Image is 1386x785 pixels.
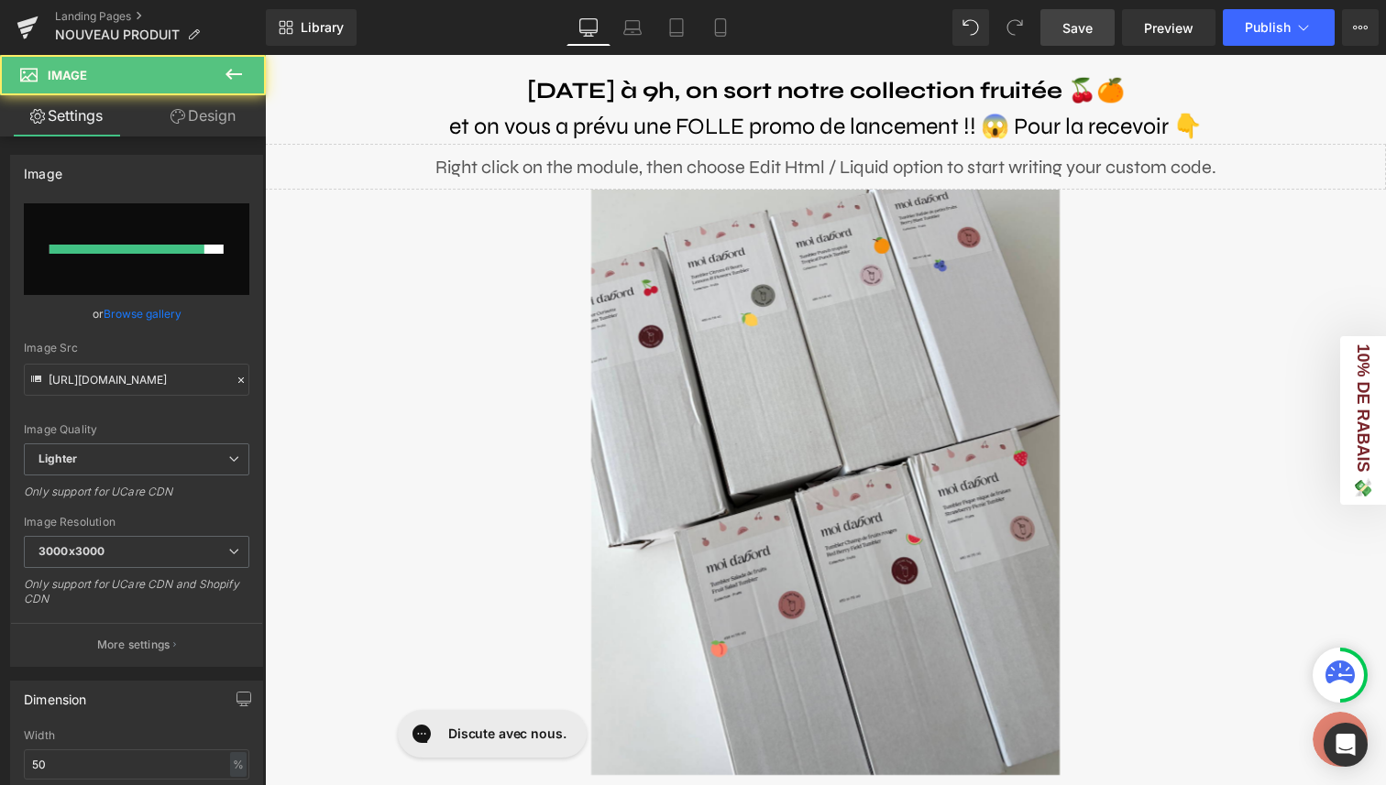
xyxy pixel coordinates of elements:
[266,9,357,46] a: New Library
[610,9,654,46] a: Laptop
[55,27,180,42] span: NOUVEAU PRODUIT
[24,304,249,323] div: or
[1223,9,1335,46] button: Publish
[124,649,329,709] iframe: Gorgias live chat messenger
[566,9,610,46] a: Desktop
[262,22,860,49] b: [DATE] à 9h, on sort notre collection fruitée 🍒🍊
[24,342,249,354] div: Image Src
[24,423,249,436] div: Image Quality
[24,516,249,529] div: Image Resolution
[55,9,266,24] a: Landing Pages
[230,752,247,777] div: %
[24,729,249,742] div: Width
[24,681,87,707] div: Dimension
[24,156,62,181] div: Image
[137,95,269,136] a: Design
[184,58,937,85] span: et on vous a prévu une FOLLE promo de lancement !! 😱 Pour la recevoir 👇
[104,298,181,330] a: Browse gallery
[24,364,249,396] input: Link
[38,452,77,465] b: Lighter
[654,9,698,46] a: Tablet
[1324,723,1368,767] div: Open Intercom Messenger
[24,577,249,618] div: Only support for UCare CDN and Shopify CDN
[38,544,104,558] b: 3000x3000
[1144,18,1193,38] span: Preview
[24,485,249,511] div: Only support for UCare CDN
[996,9,1033,46] button: Redo
[301,19,344,36] span: Library
[24,749,249,780] input: auto
[11,623,262,666] button: More settings
[952,9,989,46] button: Undo
[1122,9,1215,46] a: Preview
[48,68,87,82] span: Image
[1048,657,1103,712] iframe: Button to open loyalty program pop-up
[97,637,170,653] p: More settings
[1245,20,1291,35] span: Publish
[1342,9,1379,46] button: More
[1062,18,1093,38] span: Save
[698,9,742,46] a: Mobile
